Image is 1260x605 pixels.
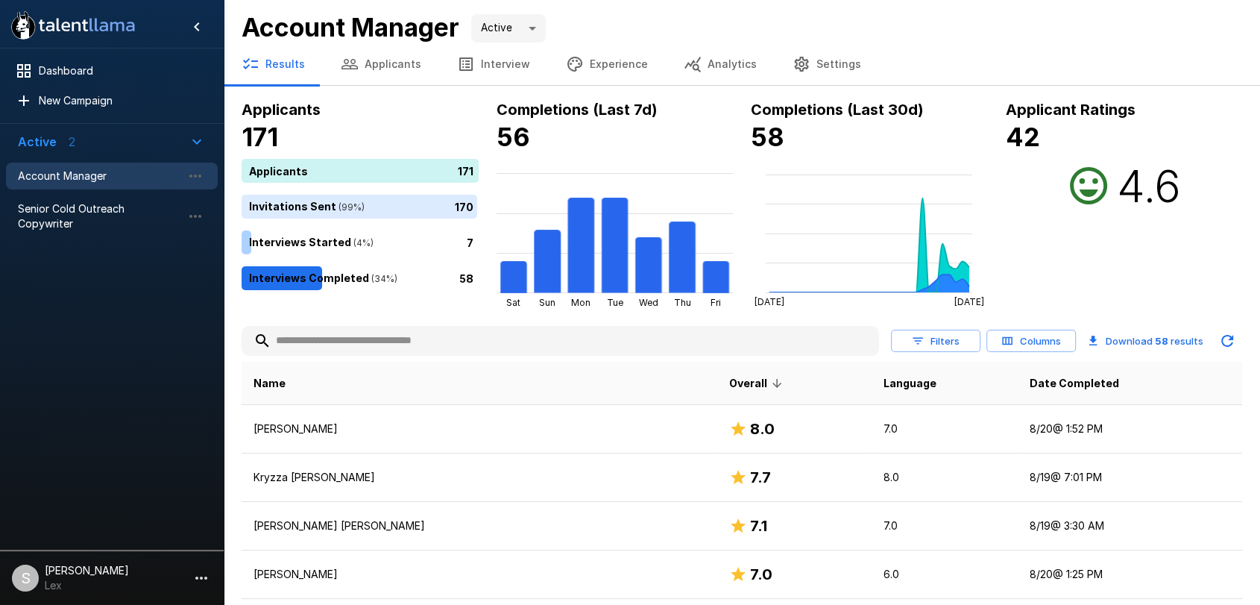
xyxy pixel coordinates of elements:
[323,43,439,85] button: Applicants
[1006,122,1040,152] b: 42
[571,297,590,308] tspan: Mon
[750,465,771,489] h6: 7.7
[755,296,784,307] tspan: [DATE]
[1018,551,1242,599] td: 8/20 @ 1:25 PM
[506,297,520,308] tspan: Sat
[1018,405,1242,454] td: 8/20 @ 1:52 PM
[1155,335,1168,347] b: 58
[1117,159,1181,213] h2: 4.6
[548,43,666,85] button: Experience
[497,122,530,152] b: 56
[606,297,623,308] tspan: Tue
[242,122,278,152] b: 171
[883,374,936,392] span: Language
[253,374,286,392] span: Name
[1212,326,1242,356] button: Updated Today - 2:05 PM
[497,101,658,119] b: Completions (Last 7d)
[439,43,548,85] button: Interview
[954,296,984,307] tspan: [DATE]
[729,374,787,392] span: Overall
[673,297,690,308] tspan: Thu
[253,567,705,582] p: [PERSON_NAME]
[224,43,323,85] button: Results
[1082,326,1209,356] button: Download 58 results
[467,234,473,250] p: 7
[883,421,1006,436] p: 7.0
[253,421,705,436] p: [PERSON_NAME]
[471,14,546,43] div: Active
[253,470,705,485] p: Kryzza [PERSON_NAME]
[883,567,1006,582] p: 6.0
[666,43,775,85] button: Analytics
[242,12,459,43] b: Account Manager
[1018,454,1242,502] td: 8/19 @ 7:01 PM
[242,101,321,119] b: Applicants
[458,163,473,178] p: 171
[711,297,721,308] tspan: Fri
[750,514,767,538] h6: 7.1
[1006,101,1135,119] b: Applicant Ratings
[883,470,1006,485] p: 8.0
[459,270,473,286] p: 58
[891,330,980,353] button: Filters
[750,417,775,441] h6: 8.0
[1030,374,1119,392] span: Date Completed
[986,330,1076,353] button: Columns
[751,122,784,152] b: 58
[253,518,705,533] p: [PERSON_NAME] [PERSON_NAME]
[539,297,555,308] tspan: Sun
[639,297,658,308] tspan: Wed
[751,101,924,119] b: Completions (Last 30d)
[883,518,1006,533] p: 7.0
[775,43,879,85] button: Settings
[455,198,473,214] p: 170
[750,562,772,586] h6: 7.0
[1018,502,1242,551] td: 8/19 @ 3:30 AM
